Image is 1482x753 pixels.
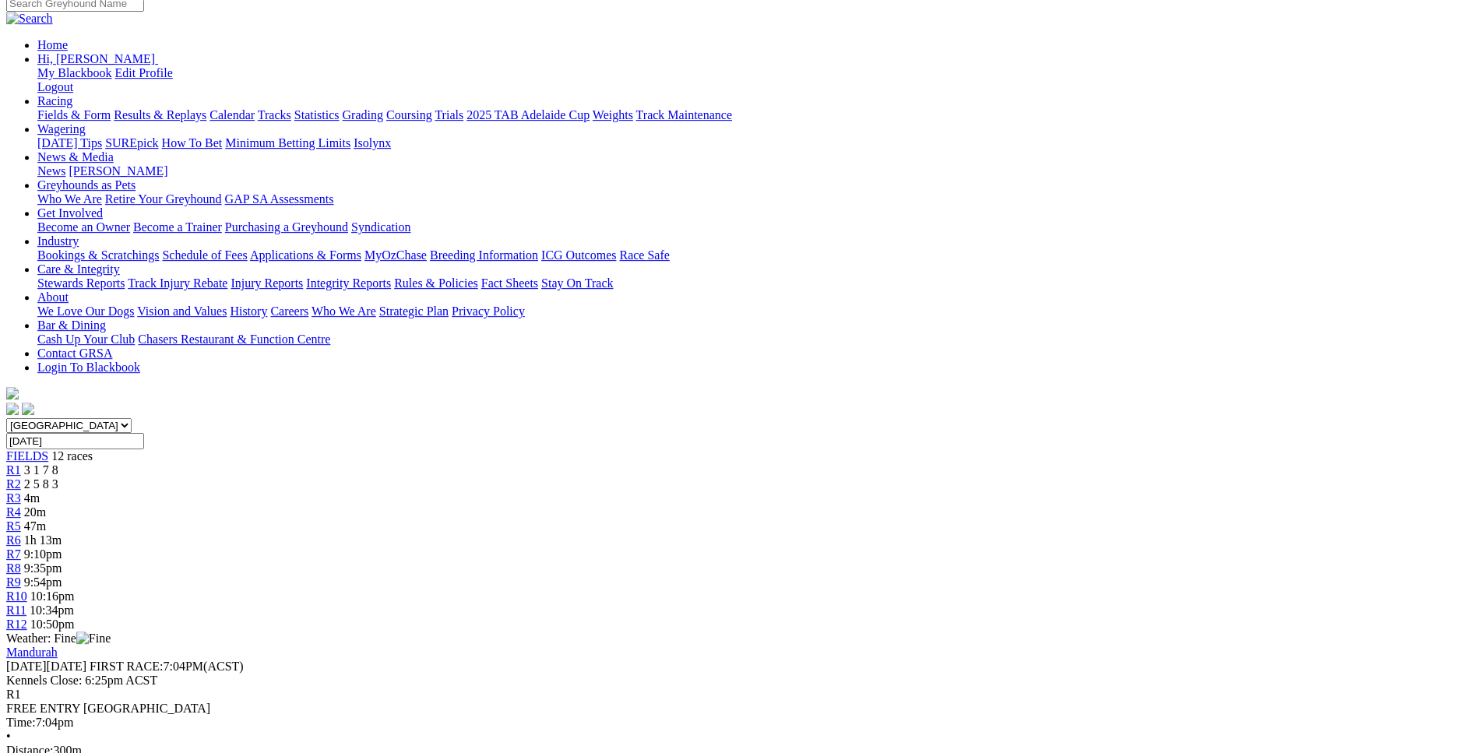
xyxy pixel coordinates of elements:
[430,248,538,262] a: Breeding Information
[394,276,478,290] a: Rules & Policies
[6,660,47,673] span: [DATE]
[30,618,75,631] span: 10:50pm
[37,347,112,360] a: Contact GRSA
[30,589,75,603] span: 10:16pm
[636,108,732,121] a: Track Maintenance
[386,108,432,121] a: Coursing
[37,361,140,374] a: Login To Blackbook
[593,108,633,121] a: Weights
[364,248,427,262] a: MyOzChase
[6,660,86,673] span: [DATE]
[343,108,383,121] a: Grading
[105,192,222,206] a: Retire Your Greyhound
[231,276,303,290] a: Injury Reports
[6,561,21,575] a: R8
[24,547,62,561] span: 9:10pm
[258,108,291,121] a: Tracks
[90,660,163,673] span: FIRST RACE:
[6,589,27,603] a: R10
[6,688,21,701] span: R1
[6,547,21,561] a: R7
[6,716,36,729] span: Time:
[105,136,158,150] a: SUREpick
[6,387,19,399] img: logo-grsa-white.png
[37,290,69,304] a: About
[37,192,1476,206] div: Greyhounds as Pets
[312,304,376,318] a: Who We Are
[24,561,62,575] span: 9:35pm
[37,66,1476,94] div: Hi, [PERSON_NAME]
[37,164,1476,178] div: News & Media
[6,12,53,26] img: Search
[37,318,106,332] a: Bar & Dining
[76,632,111,646] img: Fine
[37,276,125,290] a: Stewards Reports
[6,505,21,519] span: R4
[452,304,525,318] a: Privacy Policy
[37,248,159,262] a: Bookings & Scratchings
[24,575,62,589] span: 9:54pm
[37,150,114,164] a: News & Media
[230,304,267,318] a: History
[115,66,173,79] a: Edit Profile
[6,730,11,743] span: •
[6,519,21,533] a: R5
[37,206,103,220] a: Get Involved
[6,449,48,463] span: FIELDS
[37,122,86,135] a: Wagering
[37,220,130,234] a: Become an Owner
[37,178,136,192] a: Greyhounds as Pets
[379,304,449,318] a: Strategic Plan
[354,136,391,150] a: Isolynx
[24,463,58,477] span: 3 1 7 8
[51,449,93,463] span: 12 races
[6,533,21,547] span: R6
[37,234,79,248] a: Industry
[6,477,21,491] a: R2
[6,702,1476,716] div: FREE ENTRY [GEOGRAPHIC_DATA]
[37,52,158,65] a: Hi, [PERSON_NAME]
[37,248,1476,262] div: Industry
[6,618,27,631] a: R12
[162,248,247,262] a: Schedule of Fees
[541,248,616,262] a: ICG Outcomes
[250,248,361,262] a: Applications & Forms
[6,491,21,505] a: R3
[37,192,102,206] a: Who We Are
[37,262,120,276] a: Care & Integrity
[6,463,21,477] a: R1
[6,716,1476,730] div: 7:04pm
[37,108,1476,122] div: Racing
[6,646,58,659] a: Mandurah
[37,52,155,65] span: Hi, [PERSON_NAME]
[37,304,1476,318] div: About
[22,403,34,415] img: twitter.svg
[24,519,46,533] span: 47m
[37,38,68,51] a: Home
[137,304,227,318] a: Vision and Values
[225,220,348,234] a: Purchasing a Greyhound
[6,403,19,415] img: facebook.svg
[6,433,144,449] input: Select date
[133,220,222,234] a: Become a Trainer
[90,660,244,673] span: 7:04PM(ACST)
[209,108,255,121] a: Calendar
[225,192,334,206] a: GAP SA Assessments
[6,603,26,617] a: R11
[114,108,206,121] a: Results & Replays
[37,136,1476,150] div: Wagering
[466,108,590,121] a: 2025 TAB Adelaide Cup
[37,333,135,346] a: Cash Up Your Club
[24,477,58,491] span: 2 5 8 3
[24,491,40,505] span: 4m
[37,94,72,107] a: Racing
[619,248,669,262] a: Race Safe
